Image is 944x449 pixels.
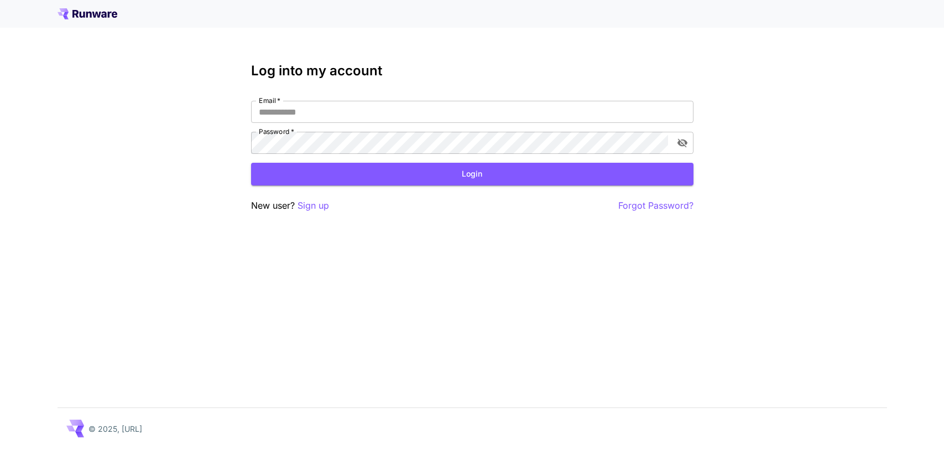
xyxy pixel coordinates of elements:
button: toggle password visibility [672,133,692,153]
button: Forgot Password? [618,199,693,213]
button: Sign up [298,199,329,213]
p: © 2025, [URL] [88,423,142,435]
p: New user? [251,199,329,213]
h3: Log into my account [251,63,693,79]
label: Password [259,127,294,136]
label: Email [259,96,280,105]
button: Login [251,163,693,185]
